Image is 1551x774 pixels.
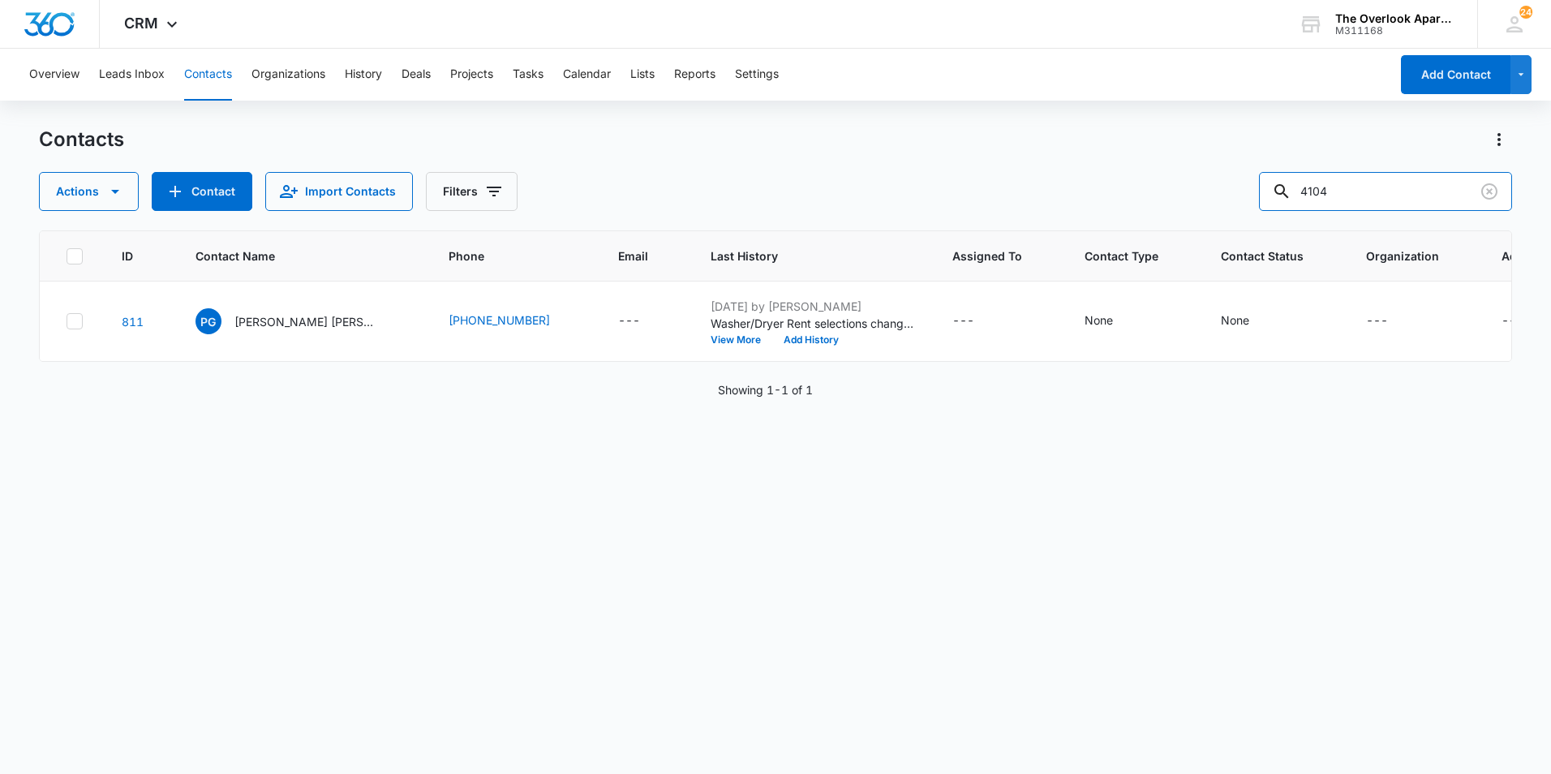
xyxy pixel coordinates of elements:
button: View More [711,335,772,345]
button: Tasks [513,49,543,101]
div: Assigned To - - Select to Edit Field [952,312,1003,331]
span: Last History [711,247,890,264]
span: Assigned To [952,247,1022,264]
span: Contact Status [1221,247,1304,264]
button: Filters [426,172,518,211]
div: None [1221,312,1249,329]
span: Contact Type [1085,247,1158,264]
div: None [1085,312,1113,329]
span: CRM [124,15,158,32]
span: Email [618,247,648,264]
div: Email - - Select to Edit Field [618,312,669,331]
button: Overview [29,49,79,101]
div: notifications count [1519,6,1532,19]
div: account id [1335,25,1454,37]
span: ID [122,247,133,264]
button: Leads Inbox [99,49,165,101]
p: Washer/Dryer Rent selections changed; Yes was added. [711,315,913,332]
button: Settings [735,49,779,101]
div: Contact Type - None - Select to Edit Field [1085,312,1142,331]
button: Contacts [184,49,232,101]
button: Import Contacts [265,172,413,211]
button: Lists [630,49,655,101]
span: PG [195,308,221,334]
p: [PERSON_NAME] [PERSON_NAME] [PERSON_NAME], [PERSON_NAME] [234,313,380,330]
div: Phone - (970) 218-3843 - Select to Edit Field [449,312,579,331]
a: [PHONE_NUMBER] [449,312,550,329]
input: Search Contacts [1259,172,1512,211]
p: Showing 1-1 of 1 [718,381,813,398]
button: Calendar [563,49,611,101]
span: Phone [449,247,556,264]
button: History [345,49,382,101]
span: Address [1502,247,1549,264]
button: Clear [1476,178,1502,204]
div: Contact Status - None - Select to Edit Field [1221,312,1278,331]
button: Actions [1486,127,1512,153]
div: --- [618,312,640,331]
div: --- [1366,312,1388,331]
button: Add Contact [1401,55,1510,94]
button: Actions [39,172,139,211]
span: 24 [1519,6,1532,19]
button: Add History [772,335,850,345]
span: Organization [1366,247,1439,264]
button: Reports [674,49,715,101]
button: Add Contact [152,172,252,211]
div: account name [1335,12,1454,25]
div: --- [952,312,974,331]
button: Deals [402,49,431,101]
p: [DATE] by [PERSON_NAME] [711,298,913,315]
div: Organization - - Select to Edit Field [1366,312,1417,331]
div: Contact Name - Perla Garcia Soto, JoseJuan Zuniga Cruz, Vanessa Padilla - Select to Edit Field [195,308,410,334]
a: Navigate to contact details page for Perla Garcia Soto, JoseJuan Zuniga Cruz, Vanessa Padilla [122,315,144,329]
h1: Contacts [39,127,124,152]
button: Organizations [251,49,325,101]
span: Contact Name [195,247,386,264]
div: --- [1502,312,1523,331]
button: Projects [450,49,493,101]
